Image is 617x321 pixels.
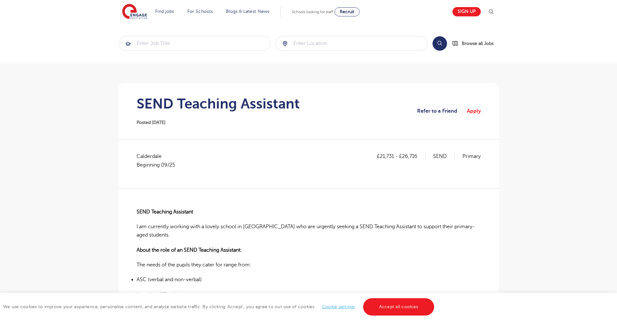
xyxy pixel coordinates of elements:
a: Refer to a Friend [417,107,463,115]
strong: SEND Teaching Assistant [137,209,193,215]
p: ASC (verbal and non-verbal) [137,275,481,284]
a: Apply [467,107,481,115]
span: We use cookies to improve your experience, personalise content, and analyse website traffic. By c... [3,304,436,309]
div: Submit [275,36,428,51]
p: Beginning 09/25 [137,161,175,169]
p: Primary [462,152,481,160]
span: Calderdale [137,152,182,169]
span: Posted [DATE] [137,120,165,125]
strong: About the role of an SEND Teaching Assistant: [137,247,242,253]
input: Submit [276,36,427,50]
h1: SEND Teaching Assistant [137,96,300,112]
a: Find jobs [155,9,174,14]
a: Accept all cookies [363,298,434,316]
p: £21,731 - £26,716 [377,152,425,160]
span: Recruit [340,9,354,14]
span: Browse all Jobs [462,40,494,47]
a: Browse all Jobs [452,40,499,47]
div: Submit [119,36,271,51]
img: Engage Education [122,4,147,20]
a: Recruit [335,7,360,16]
p: I am currently working with a lovely school in [GEOGRAPHIC_DATA] who are urgently seeking a SEND ... [137,222,481,239]
a: Cookie settings [322,304,355,309]
span: Schools looking for staff [292,10,333,14]
a: For Schools [187,9,213,14]
p: The needs of the pupils they cater for range from: [137,261,481,269]
button: Search [433,36,447,51]
input: Submit [119,36,271,50]
a: Blogs & Latest News [226,9,270,14]
a: Sign up [452,7,481,16]
p: Learning difficulties [137,291,481,299]
p: SEND [433,152,455,160]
